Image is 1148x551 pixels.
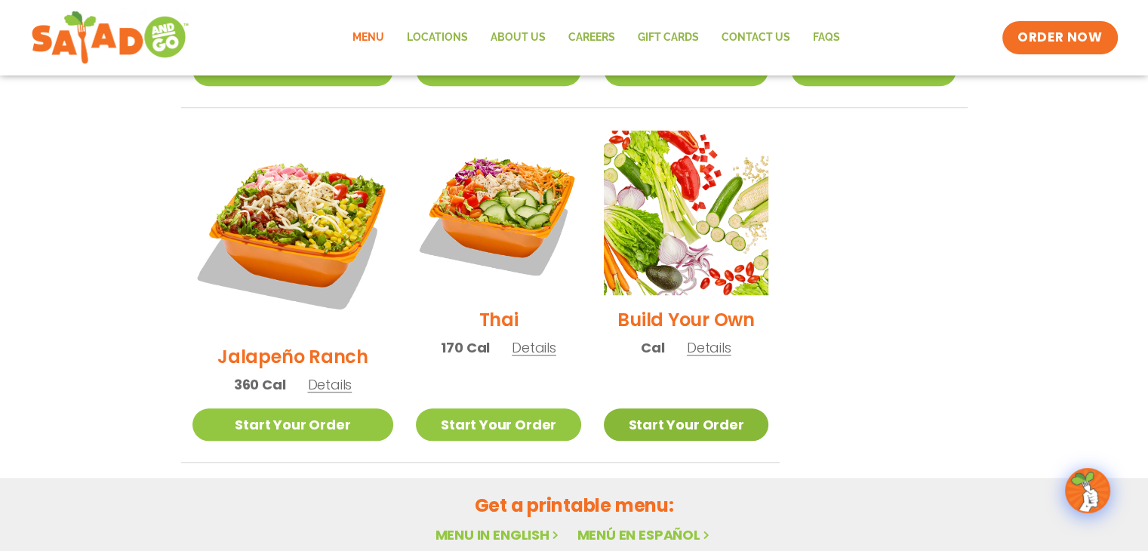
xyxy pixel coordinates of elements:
[641,337,664,358] span: Cal
[577,525,712,544] a: Menú en español
[802,20,851,55] a: FAQs
[441,337,490,358] span: 170 Cal
[395,20,479,55] a: Locations
[192,131,394,332] img: Product photo for Jalapeño Ranch Salad
[557,20,626,55] a: Careers
[181,492,968,519] h2: Get a printable menu:
[479,306,519,333] h2: Thai
[687,338,731,357] span: Details
[341,20,395,55] a: Menu
[604,131,768,295] img: Product photo for Build Your Own
[31,8,190,68] img: new-SAG-logo-768×292
[416,131,580,295] img: Product photo for Thai Salad
[617,306,755,333] h2: Build Your Own
[479,20,557,55] a: About Us
[1002,21,1117,54] a: ORDER NOW
[626,20,710,55] a: GIFT CARDS
[435,525,562,544] a: Menu in English
[217,343,368,370] h2: Jalapeño Ranch
[710,20,802,55] a: Contact Us
[234,374,286,395] span: 360 Cal
[604,408,768,441] a: Start Your Order
[416,408,580,441] a: Start Your Order
[307,375,352,394] span: Details
[512,338,556,357] span: Details
[1066,469,1109,512] img: wpChatIcon
[341,20,851,55] nav: Menu
[1017,29,1102,47] span: ORDER NOW
[192,408,394,441] a: Start Your Order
